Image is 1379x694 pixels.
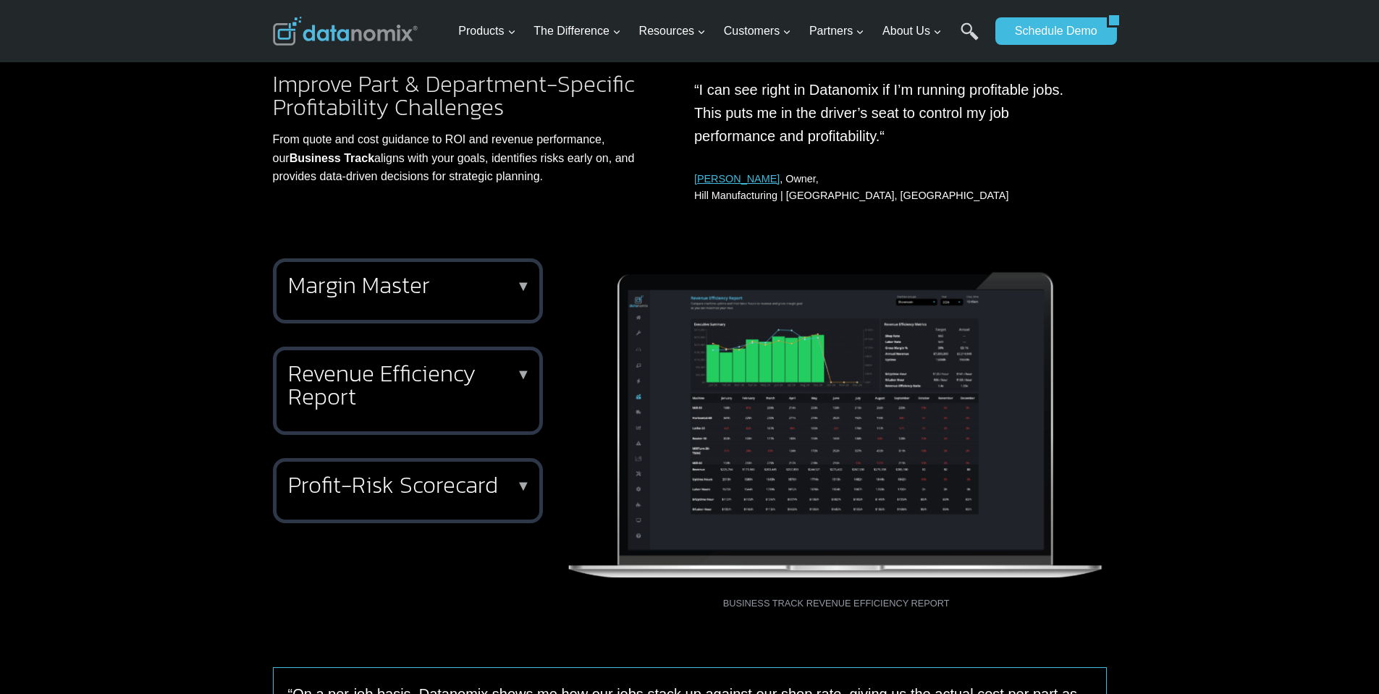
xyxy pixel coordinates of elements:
[288,473,522,496] h2: Profit-Risk Scorecard
[694,173,780,185] a: [PERSON_NAME]
[639,22,706,41] span: Resources
[694,173,819,185] span: , Owner,
[516,369,531,379] p: ▼
[694,78,1072,148] p: “I can see right in Datanomix if I’m running profitable jobs. This puts me in the driver’s seat t...
[273,72,636,119] h2: Improve Part & Department-Specific Profitability Challenges
[724,22,791,41] span: Customers
[516,281,531,291] p: ▼
[288,362,522,408] h2: Revenue Efficiency Report
[995,17,1107,45] a: Schedule Demo
[288,274,522,297] h2: Margin Master
[273,130,636,186] p: From quote and cost guidance to ROI and revenue performance, our aligns with your goals, identifi...
[961,22,979,55] a: Search
[566,582,1107,612] figcaption: BUSINESS TRACK REVENUE EFFICIENCY REPORT
[290,152,374,164] strong: Business Track
[273,17,418,46] img: Datanomix
[534,22,621,41] span: The Difference
[452,8,988,55] nav: Primary Navigation
[516,481,531,491] p: ▼
[809,22,864,41] span: Partners
[882,22,942,41] span: About Us
[694,190,1009,201] span: Hill Manufacturing | [GEOGRAPHIC_DATA], [GEOGRAPHIC_DATA]
[458,22,515,41] span: Products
